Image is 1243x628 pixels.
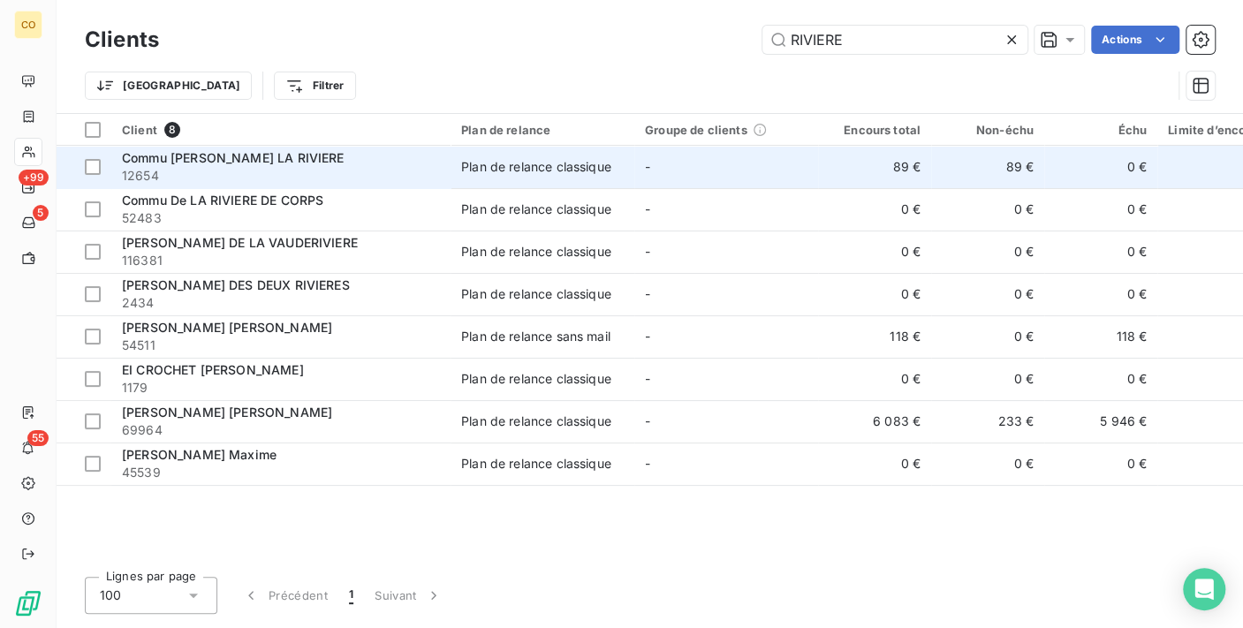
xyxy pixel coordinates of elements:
span: 5 [33,205,49,221]
div: Encours total [829,123,921,137]
div: Plan de relance classique [461,201,611,218]
button: Suivant [364,577,453,614]
div: CO [14,11,42,39]
div: Plan de relance classique [461,370,611,388]
span: Commu De LA RIVIERE DE CORPS [122,193,323,208]
td: 6 083 € [818,400,931,443]
img: Logo LeanPay [14,589,42,617]
td: 0 € [818,443,931,485]
span: 12654 [122,167,440,185]
td: 0 € [1044,146,1157,188]
td: 233 € [931,400,1044,443]
span: Client [122,123,157,137]
input: Rechercher [762,26,1027,54]
span: - [645,456,650,471]
span: 1179 [122,379,440,397]
button: [GEOGRAPHIC_DATA] [85,72,252,100]
span: Commu [PERSON_NAME] LA RIVIERE [122,150,345,165]
button: Actions [1091,26,1179,54]
span: [PERSON_NAME] DES DEUX RIVIERES [122,277,350,292]
span: 54511 [122,337,440,354]
span: 116381 [122,252,440,269]
td: 0 € [818,358,931,400]
td: 89 € [818,146,931,188]
td: 0 € [931,273,1044,315]
span: - [645,371,650,386]
span: +99 [19,170,49,185]
span: [PERSON_NAME] Maxime [122,447,277,462]
td: 0 € [818,231,931,273]
span: [PERSON_NAME] [PERSON_NAME] [122,320,332,335]
span: 45539 [122,464,440,481]
div: Open Intercom Messenger [1183,568,1225,610]
div: Plan de relance sans mail [461,328,610,345]
div: Plan de relance classique [461,412,611,430]
td: 118 € [818,315,931,358]
span: - [645,244,650,259]
td: 0 € [931,315,1044,358]
td: 5 946 € [1044,400,1157,443]
span: [PERSON_NAME] [PERSON_NAME] [122,405,332,420]
div: Plan de relance classique [461,158,611,176]
span: - [645,201,650,216]
div: Plan de relance classique [461,285,611,303]
td: 0 € [931,188,1044,231]
div: Échu [1055,123,1147,137]
td: 0 € [1044,188,1157,231]
span: 55 [27,430,49,446]
div: Plan de relance classique [461,243,611,261]
td: 118 € [1044,315,1157,358]
td: 0 € [1044,273,1157,315]
td: 0 € [1044,231,1157,273]
span: 69964 [122,421,440,439]
td: 0 € [818,188,931,231]
td: 0 € [931,231,1044,273]
td: 89 € [931,146,1044,188]
span: 100 [100,586,121,604]
span: EI CROCHET [PERSON_NAME] [122,362,304,377]
span: - [645,286,650,301]
td: 0 € [931,358,1044,400]
span: - [645,329,650,344]
span: - [645,159,650,174]
span: [PERSON_NAME] DE LA VAUDERIVIERE [122,235,358,250]
button: Précédent [231,577,338,614]
td: 0 € [931,443,1044,485]
td: 0 € [818,273,931,315]
span: Groupe de clients [645,123,747,137]
span: 1 [349,586,353,604]
span: 2434 [122,294,440,312]
button: 1 [338,577,364,614]
h3: Clients [85,24,159,56]
div: Plan de relance classique [461,455,611,473]
td: 0 € [1044,443,1157,485]
span: 8 [164,122,180,138]
td: 0 € [1044,358,1157,400]
div: Plan de relance [461,123,624,137]
span: 52483 [122,209,440,227]
button: Filtrer [274,72,355,100]
div: Non-échu [942,123,1034,137]
span: - [645,413,650,428]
